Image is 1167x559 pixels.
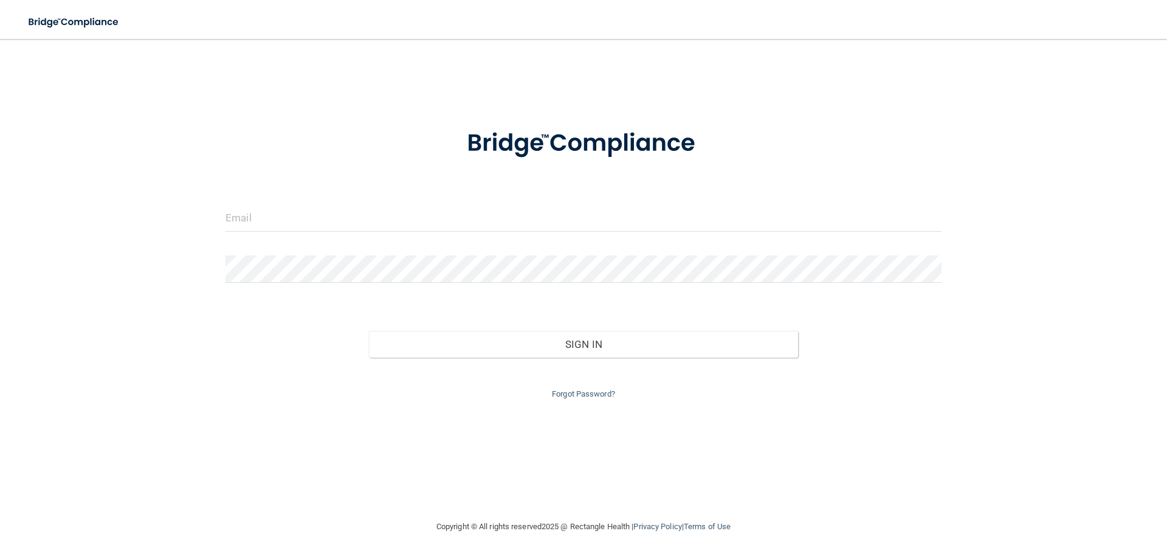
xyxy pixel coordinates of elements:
[633,522,681,531] a: Privacy Policy
[18,10,130,35] img: bridge_compliance_login_screen.278c3ca4.svg
[362,507,805,546] div: Copyright © All rights reserved 2025 @ Rectangle Health | |
[684,522,731,531] a: Terms of Use
[225,204,942,232] input: Email
[369,331,799,358] button: Sign In
[442,112,725,175] img: bridge_compliance_login_screen.278c3ca4.svg
[552,389,615,398] a: Forgot Password?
